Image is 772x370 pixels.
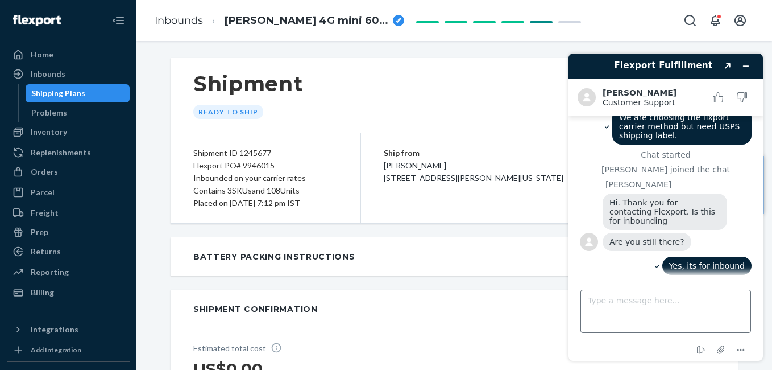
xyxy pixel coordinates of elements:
h1: Shipment [193,72,303,96]
div: Returns [31,246,61,257]
button: Open Search Box [679,9,702,32]
div: Billing [31,287,54,298]
div: Parcel [31,187,55,198]
button: Open account menu [729,9,752,32]
a: Inbounds [155,14,203,27]
p: Estimated total cost [193,342,290,354]
div: Integrations [31,324,78,335]
img: Flexport logo [13,15,61,26]
span: Chat [25,8,48,18]
div: Battery Packing Instructions [193,251,355,262]
a: Inventory [7,123,130,141]
button: Open notifications [704,9,727,32]
div: Replenishments [31,147,91,158]
a: Prep [7,223,130,241]
div: Flexport PO# 9946015 [193,159,338,172]
div: Placed on [DATE] 7:12 pm IST [193,197,338,209]
a: Returns [7,242,130,261]
div: Shipping Plans [31,88,85,99]
span: [PERSON_NAME] [STREET_ADDRESS][PERSON_NAME][US_STATE] [384,161,563,183]
div: Ready to ship [193,105,263,119]
a: Replenishments [7,143,130,162]
div: Shipment Confirmation [193,303,318,315]
div: Inventory [31,126,67,138]
div: Orders [31,166,58,178]
a: Inbounds [7,65,130,83]
ol: breadcrumbs [146,4,413,38]
a: Parcel [7,183,130,202]
a: Shipping Plans [26,84,130,102]
div: Home [31,49,53,60]
div: Reporting [31,266,69,278]
div: Freight [31,207,59,219]
button: Integrations [7,320,130,339]
a: Orders [7,163,130,181]
a: Freight [7,204,130,222]
a: Add Integration [7,343,130,357]
div: Inbounded on your carrier rates [193,172,338,184]
a: Home [7,46,130,64]
div: Problems [31,107,67,118]
div: Inbounds [31,68,65,80]
span: Vaishali 4G mini 60 4G 8 Rv mini 40 [225,14,388,28]
div: Contains 3 SKUs and 108 Units [193,184,338,197]
div: Add Integration [31,345,81,355]
a: Reporting [7,263,130,281]
a: Problems [26,104,130,122]
p: Ship from [384,147,603,159]
iframe: Find more information here [559,44,772,370]
button: Close Navigation [107,9,130,32]
a: Billing [7,283,130,302]
div: Prep [31,227,48,238]
div: Shipment ID 1245677 [193,147,338,159]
